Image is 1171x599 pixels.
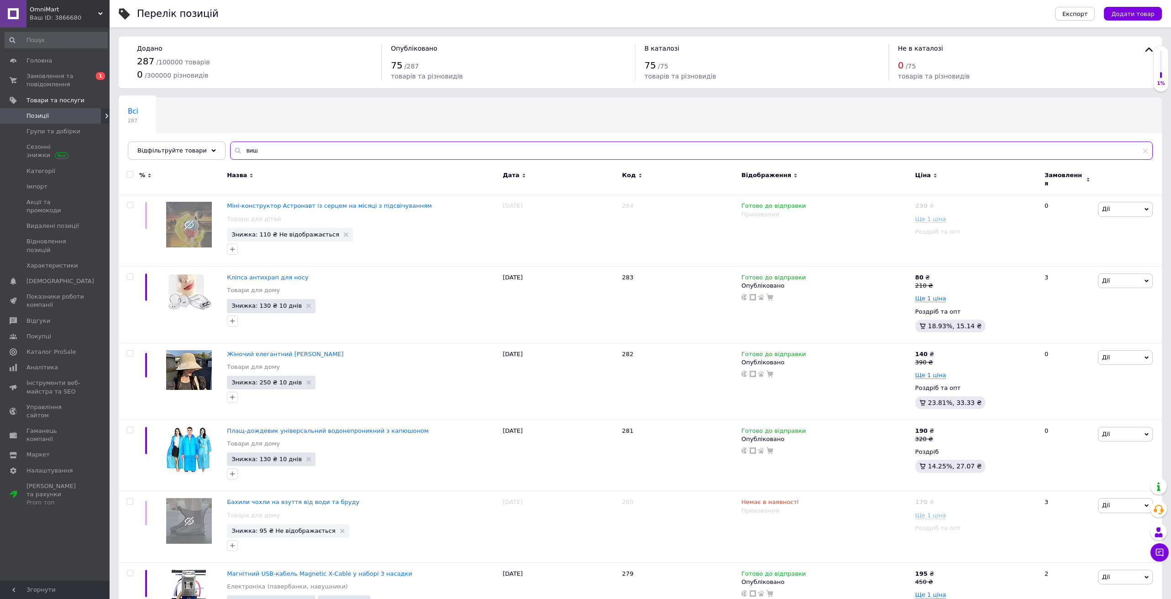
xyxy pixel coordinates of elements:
span: Покупці [26,332,51,341]
span: Знижка: 130 ₴ 10 днів [231,456,302,462]
span: Знижка: 130 ₴ 10 днів [231,303,302,309]
b: 195 [915,570,928,577]
span: Дії [1102,354,1110,361]
span: Замовлення та повідомлення [26,72,84,89]
div: ₴ [915,498,934,506]
span: Аналітика [26,363,58,372]
a: Бахили чохли на взуття від води та бруду [227,499,359,505]
span: Дії [1102,573,1110,580]
span: Дії [1102,431,1110,437]
span: 23.81%, 33.33 ₴ [928,399,982,406]
span: Експорт [1062,11,1088,17]
div: 1% [1154,80,1168,87]
span: Ще 1 ціна [915,512,946,519]
span: товарів та різновидів [898,73,970,80]
span: OmniMart [30,5,98,14]
div: Роздріб та опт [915,308,1037,316]
span: Дії [1102,502,1110,509]
span: 281 [622,427,634,434]
span: 282 [622,351,634,357]
a: Жіночий елегантний [PERSON_NAME] [227,351,343,357]
a: Міні-конструктор Астронавт із серцем на місяці з підсвічуванням [227,202,432,209]
div: Ваш ID: 3866680 [30,14,110,22]
button: Додати товар [1104,7,1162,21]
span: / 75 [658,63,668,70]
div: 3 [1039,266,1096,343]
a: Магнітний USB-кабель Magnetic X-Cable у наборі 3 насадки [227,570,412,577]
span: Видалені позиції [26,222,79,230]
span: Відгуки [26,317,50,325]
span: Ще 1 ціна [915,591,946,599]
img: Бахилы чехлы на обувь от воды и грязи [166,498,212,544]
div: 0 [1039,195,1096,267]
a: Кліпса антихрап для носу [227,274,308,281]
div: Роздріб та опт [915,228,1037,236]
span: Управління сайтом [26,403,84,420]
span: 279 [622,570,634,577]
span: Товари та послуги [26,96,84,105]
a: Товари для дітей [227,215,281,223]
span: Опубліковано [391,45,437,52]
span: 1 [96,72,105,80]
a: Електроніка (павербанки, навушники) [227,583,348,591]
span: Відфільтруйте товари [137,147,207,154]
span: Категорії [26,167,55,175]
span: 280 [622,499,634,505]
span: Налаштування [26,467,73,475]
div: Prom топ [26,499,84,507]
div: Прихований [741,507,911,515]
a: Товари для дому [227,363,280,371]
div: 3 [1039,491,1096,563]
span: 0 [137,69,143,80]
span: 14.25%, 27.07 ₴ [928,462,982,470]
span: 284 [622,202,634,209]
span: Ціна [915,171,931,179]
b: 140 [915,351,928,357]
div: ₴ [915,350,934,358]
div: 0 [1039,343,1096,420]
b: 230 [915,202,928,209]
input: Пошук по назві позиції, артикулу і пошуковим запитам [230,142,1153,160]
span: 18.93%, 15.14 ₴ [928,322,982,330]
a: Товари для дому [227,440,280,448]
span: 0 [898,60,904,71]
div: ₴ [915,427,934,435]
div: Опубліковано [741,358,911,367]
span: / 100000 товарів [156,58,210,66]
div: 450 ₴ [915,578,934,586]
span: Головна [26,57,52,65]
span: Каталог ProSale [26,348,76,356]
div: 0 [1039,420,1096,491]
span: товарів та різновидів [645,73,716,80]
img: Женская элегантная шляпа Gloria [166,350,212,390]
div: Роздріб [915,448,1037,456]
span: Готово до відправки [741,570,806,580]
b: 170 [915,499,928,505]
span: Ще 1 ціна [915,295,946,302]
input: Пошук [5,32,108,48]
span: Імпорт [26,183,47,191]
div: [DATE] [500,266,620,343]
span: Ще 1 ціна [915,372,946,379]
span: Групи та добірки [26,127,80,136]
span: В каталозі [645,45,680,52]
span: Відновлення позицій [26,237,84,254]
div: [DATE] [500,343,620,420]
span: % [139,171,145,179]
span: / 287 [404,63,419,70]
div: Опубліковано [741,435,911,443]
span: Готово до відправки [741,351,806,360]
div: 210 ₴ [915,282,933,290]
a: Плащ-дождевик універсальний водонепроникний з капюшоном [227,427,429,434]
span: Позиції [26,112,49,120]
span: Дата [503,171,520,179]
span: Акції та промокоди [26,198,84,215]
span: Інструменти веб-майстра та SEO [26,379,84,395]
a: Товари для дому [227,511,280,520]
span: Всі [128,107,138,116]
b: 190 [915,427,928,434]
span: Знижка: 250 ₴ 10 днів [231,379,302,385]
